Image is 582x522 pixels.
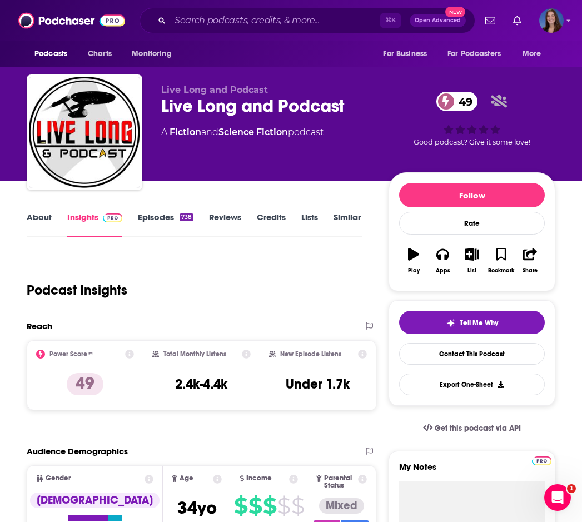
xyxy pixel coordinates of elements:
span: More [523,46,541,62]
h2: Total Monthly Listens [163,350,226,358]
img: Podchaser Pro [532,456,551,465]
h3: Under 1.7k [286,376,350,392]
span: and [201,127,218,137]
a: Lists [301,212,318,237]
button: Apps [428,241,457,281]
span: Charts [88,46,112,62]
span: 49 [447,92,478,111]
a: Show notifications dropdown [481,11,500,30]
span: Live Long and Podcast [161,84,268,95]
span: $ [234,497,247,515]
img: Podchaser Pro [103,213,122,222]
div: Search podcasts, credits, & more... [140,8,475,33]
button: tell me why sparkleTell Me Why [399,311,545,334]
button: Follow [399,183,545,207]
span: Podcasts [34,46,67,62]
a: Similar [334,212,361,237]
span: $ [248,497,262,515]
div: Play [408,267,420,274]
span: Income [246,475,272,482]
div: Mixed [319,498,364,514]
button: open menu [27,43,82,64]
a: Science Fiction [218,127,288,137]
a: Credits [257,212,286,237]
div: List [467,267,476,274]
button: Bookmark [486,241,515,281]
div: A podcast [161,126,324,139]
span: For Business [383,46,427,62]
div: Rate [399,212,545,235]
span: Good podcast? Give it some love! [414,138,530,146]
a: Get this podcast via API [414,415,530,442]
img: Podchaser - Follow, Share and Rate Podcasts [18,10,125,31]
span: Tell Me Why [460,319,498,327]
label: My Notes [399,461,545,481]
span: Logged in as emmadonovan [539,8,564,33]
button: Share [516,241,545,281]
span: Open Advanced [415,18,461,23]
a: About [27,212,52,237]
span: Gender [46,475,71,482]
h1: Podcast Insights [27,282,127,299]
span: ⌘ K [380,13,401,28]
a: Episodes738 [138,212,193,237]
button: Export One-Sheet [399,374,545,395]
button: Open AdvancedNew [410,14,466,27]
a: Show notifications dropdown [509,11,526,30]
img: User Profile [539,8,564,33]
button: open menu [375,43,441,64]
button: Play [399,241,428,281]
p: 49 [67,373,103,395]
span: For Podcasters [447,46,501,62]
a: Reviews [209,212,241,237]
span: Monitoring [132,46,171,62]
h3: 2.4k-4.4k [175,376,227,392]
span: $ [263,497,276,515]
h2: Power Score™ [49,350,93,358]
a: 49 [436,92,478,111]
a: InsightsPodchaser Pro [67,212,122,237]
h2: New Episode Listens [280,350,341,358]
div: Apps [436,267,450,274]
iframe: Intercom live chat [544,484,571,511]
span: Age [180,475,193,482]
span: Get this podcast via API [435,424,521,433]
span: 34 yo [177,497,217,519]
button: open menu [124,43,186,64]
h2: Reach [27,321,52,331]
div: [DEMOGRAPHIC_DATA] [30,493,160,508]
span: $ [277,497,290,515]
div: 738 [180,213,193,221]
a: Fiction [170,127,201,137]
button: open menu [440,43,517,64]
span: Parental Status [324,475,356,489]
span: $ [291,497,304,515]
button: List [457,241,486,281]
div: 49Good podcast? Give it some love! [389,84,555,153]
button: open menu [515,43,555,64]
a: Pro website [532,455,551,465]
button: Show profile menu [539,8,564,33]
img: Live Long and Podcast [29,77,140,188]
h2: Audience Demographics [27,446,128,456]
div: Share [523,267,538,274]
div: Bookmark [488,267,514,274]
span: 1 [567,484,576,493]
img: tell me why sparkle [446,319,455,327]
input: Search podcasts, credits, & more... [170,12,380,29]
a: Contact This Podcast [399,343,545,365]
a: Charts [81,43,118,64]
span: New [445,7,465,17]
